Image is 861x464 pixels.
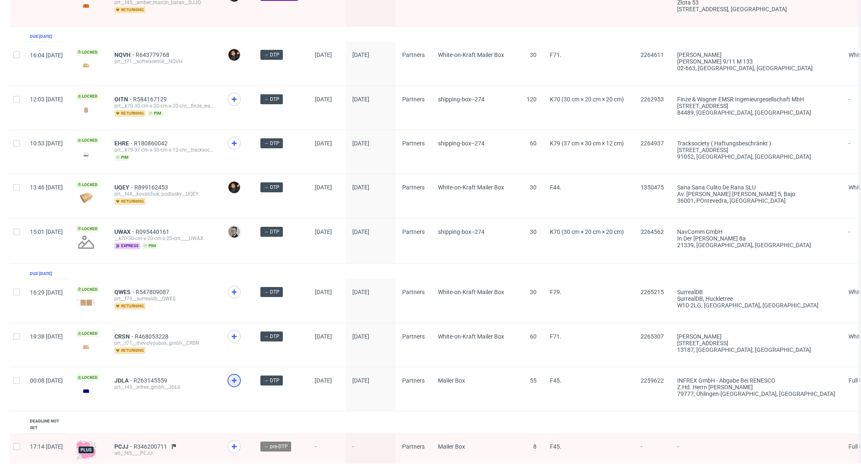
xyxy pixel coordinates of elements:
a: R547809087 [136,289,171,295]
a: R899162453 [134,184,170,191]
div: 91052, [GEOGRAPHIC_DATA] , [GEOGRAPHIC_DATA] [677,153,835,160]
img: Dominik Grosicki [228,182,240,193]
div: 84489, [GEOGRAPHIC_DATA] , [GEOGRAPHIC_DATA] [677,109,835,116]
span: 2264611 [641,52,664,58]
div: In der [PERSON_NAME] 8a [677,235,835,242]
span: F45. [550,377,562,384]
span: 16:04 [DATE] [30,52,63,59]
a: PCJJ [114,443,134,450]
div: alt__f45____PCJJ [114,450,214,457]
div: [STREET_ADDRESS] [677,103,835,109]
div: prt__f79__surrealdb__QWES [114,295,214,302]
span: Mailer Box [438,443,465,450]
div: 13187, [GEOGRAPHIC_DATA] , [GEOGRAPHIC_DATA] [677,346,835,353]
div: prt__f45__infrex_gmbh__JDLA [114,384,214,390]
div: prt__k70-30-cm-x-20-cm-x-20-cm__finze_wagner_emsr_ingenieurgesellschaft_mbh__OITN [114,103,214,109]
span: R584167129 [133,96,168,103]
span: Partners [402,333,425,340]
span: Locked [76,49,99,56]
span: Locked [76,374,99,381]
span: 12:03 [DATE] [30,96,63,103]
span: → pre-DTP [264,443,288,450]
span: [DATE] [315,52,332,58]
div: [PERSON_NAME] [677,52,835,58]
span: 2265307 [641,333,664,340]
span: 2262953 [641,96,664,103]
span: 30 [530,184,537,191]
a: OITN [114,96,133,103]
a: UQEY [114,184,134,191]
img: version_two_editor_design [76,104,96,115]
img: version_two_editor_design [76,0,96,12]
span: 30 [530,228,537,235]
img: data [76,192,96,204]
span: 2259622 [641,377,664,384]
span: 13:46 [DATE] [30,184,63,191]
a: R346200711 [134,443,169,450]
span: returning [114,110,146,117]
span: White-on-Kraft Mailer Box [438,333,504,340]
span: Partners [402,289,425,295]
span: 10:53 [DATE] [30,140,63,147]
span: shipping-box--274 [438,96,485,103]
span: - [352,443,389,461]
a: JDLA [114,377,134,384]
div: 79777, Ühlingen-[GEOGRAPHIC_DATA] , [GEOGRAPHIC_DATA] [677,390,835,397]
a: UWAX [114,228,136,235]
span: [DATE] [315,289,332,295]
a: R643779768 [136,52,171,58]
div: Finze & Wagner EMSR Ingenieurgesellschaft mbH [677,96,835,103]
span: → DTP [264,333,280,340]
div: prt__f71__softwaremill__NQVH [114,58,214,65]
span: 00:08 [DATE] [30,377,63,384]
a: QWES [114,289,136,295]
span: White-on-Kraft Mailer Box [438,52,504,58]
span: EHRE [114,140,134,147]
img: version_two_editor_design [76,341,96,353]
span: [DATE] [315,140,332,147]
span: Partners [402,443,425,450]
span: 17:14 [DATE] [30,443,63,450]
span: K70 (30 cm × 20 cm × 20 cm) [550,96,624,103]
div: W1D 2LG, [GEOGRAPHIC_DATA] , [GEOGRAPHIC_DATA] [677,302,835,309]
span: F71. [550,52,562,58]
span: 15:01 [DATE] [30,228,63,235]
span: returning [114,303,146,309]
div: 02-663, [GEOGRAPHIC_DATA] , [GEOGRAPHIC_DATA] [677,65,835,71]
div: SurrealDB [677,289,835,295]
span: [DATE] [315,96,332,103]
img: version_two_editor_design [76,385,96,397]
div: __k70-30-cm-x-20-cm-x-20-cm____UWAX [114,235,214,242]
span: - [677,443,835,461]
div: Due [DATE] [30,270,52,277]
span: [DATE] [352,184,369,191]
a: NQVH [114,52,136,58]
div: Av. [PERSON_NAME] [PERSON_NAME] 5, bajo [677,191,835,197]
span: shipping-box--274 [438,140,485,147]
span: F44. [550,184,562,191]
span: CRSN [114,333,135,340]
span: → DTP [264,377,280,384]
span: F71. [550,333,562,340]
span: Partners [402,140,425,147]
img: no_design.png [76,232,96,252]
span: 30 [530,289,537,295]
span: 120 [527,96,537,103]
span: K70 (30 cm × 20 cm × 20 cm) [550,228,624,235]
span: F45. [550,443,562,450]
a: R180860042 [134,140,169,147]
div: prt__f44__kovalchuk_podlasky__UQEY [114,191,214,197]
div: prt__f71__thevalyoubox_gmbh__CRSN [114,340,214,346]
span: Locked [76,226,99,232]
span: R095440161 [136,228,171,235]
span: → DTP [264,51,280,59]
span: 2264937 [641,140,664,147]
